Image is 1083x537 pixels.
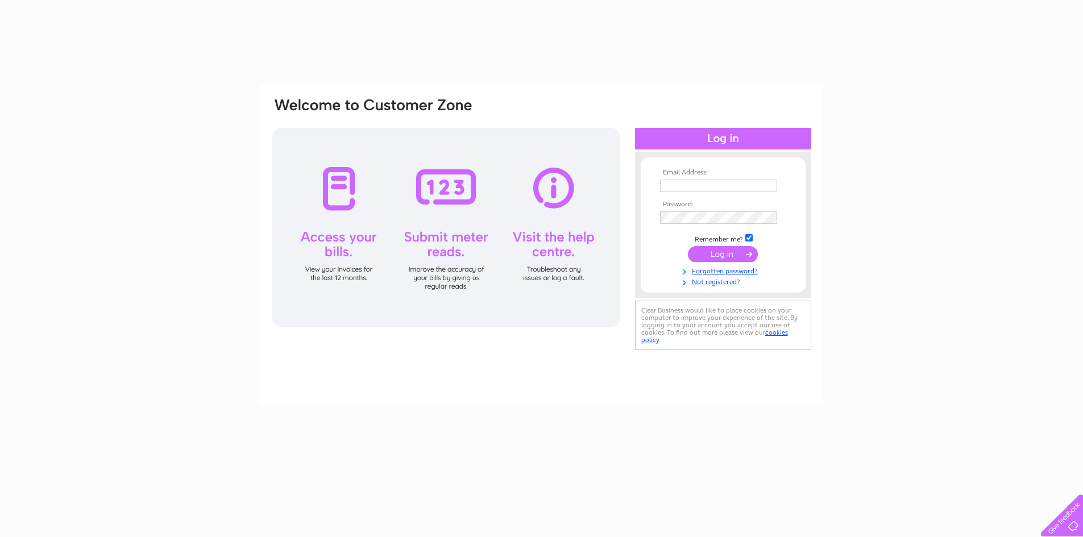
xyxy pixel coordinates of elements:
[657,232,789,244] td: Remember me?
[657,201,789,209] th: Password:
[660,265,789,276] a: Forgotten password?
[635,301,811,350] div: Clear Business would like to place cookies on your computer to improve your experience of the sit...
[657,169,789,177] th: Email Address:
[641,328,788,344] a: cookies policy
[688,246,758,262] input: Submit
[660,276,789,286] a: Not registered?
